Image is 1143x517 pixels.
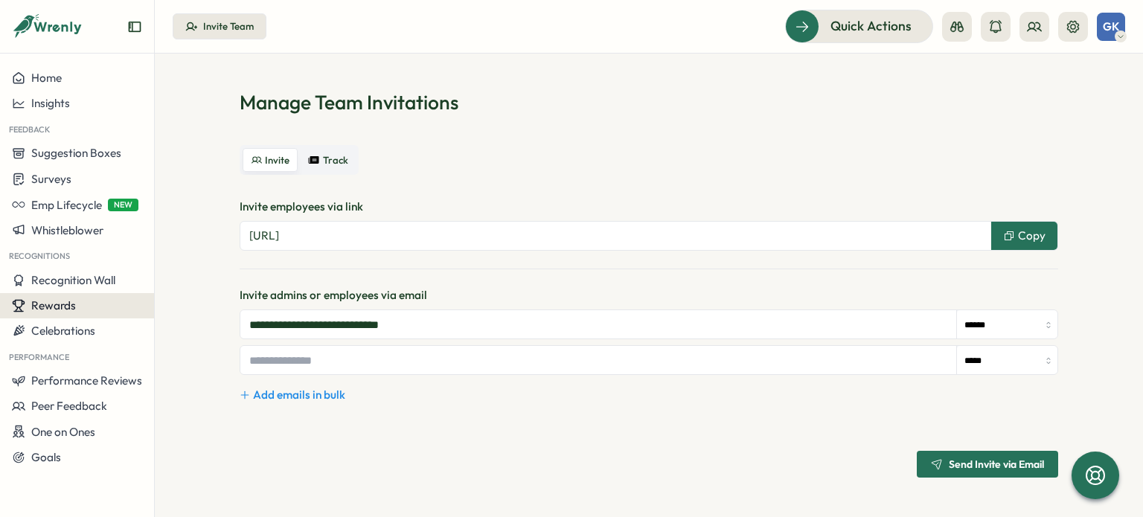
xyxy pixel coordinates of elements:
[949,459,1044,469] span: Send Invite via Email
[240,287,427,304] span: Invite admins or employees via email
[265,155,289,166] span: Invite
[240,199,1058,215] p: Invite employees via link
[31,146,121,160] span: Suggestion Boxes
[240,222,991,250] a: [URL]
[243,148,298,172] button: Invite
[31,373,142,388] span: Performance Reviews
[31,298,76,312] span: Rewards
[240,387,345,403] button: Add emails in bulk
[127,19,142,34] button: Expand sidebar
[31,273,115,287] span: Recognition Wall
[917,451,1058,478] button: Send Invite via Email
[323,155,348,166] span: Track
[31,425,95,439] span: One on Ones
[240,89,1058,115] h1: Manage Team Invitations
[31,223,103,237] span: Whistleblower
[1103,20,1119,33] span: GK
[108,199,138,211] span: NEW
[830,16,912,36] span: Quick Actions
[991,222,1057,250] button: Copy
[785,10,933,42] button: Quick Actions
[31,450,61,464] span: Goals
[301,148,356,172] button: Track
[203,20,254,33] div: Invite Team
[31,198,102,212] span: Emp Lifecycle
[173,13,266,40] button: Invite Team
[31,71,62,85] span: Home
[1018,228,1046,244] span: Copy
[31,172,71,186] span: Surveys
[31,324,95,338] span: Celebrations
[31,96,70,110] span: Insights
[31,399,107,413] span: Peer Feedback
[1097,13,1125,41] button: GK
[253,387,345,403] span: Add emails in bulk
